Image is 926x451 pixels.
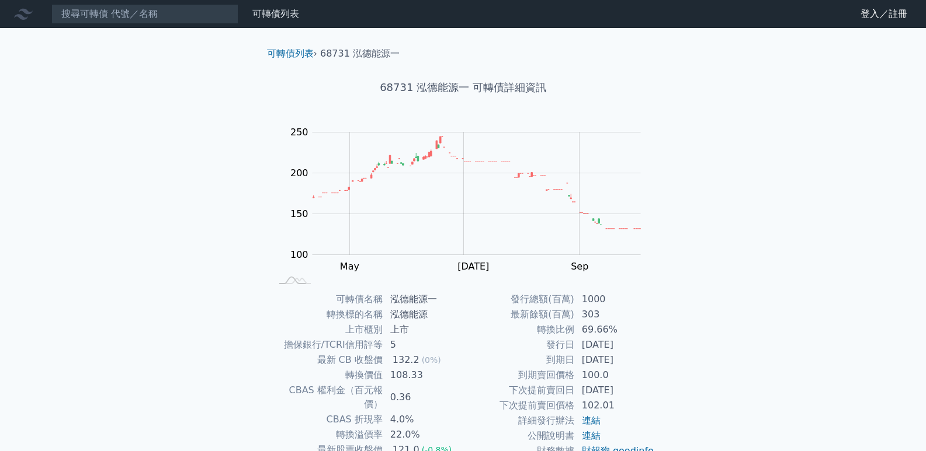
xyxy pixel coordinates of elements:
[463,428,575,443] td: 公開說明書
[457,261,489,272] tspan: [DATE]
[272,322,383,337] td: 上市櫃別
[290,208,308,219] tspan: 150
[575,352,655,368] td: [DATE]
[463,383,575,398] td: 下次提前賣回日
[272,292,383,307] td: 可轉債名稱
[290,127,308,138] tspan: 250
[575,398,655,413] td: 102.01
[463,322,575,337] td: 轉換比例
[463,337,575,352] td: 發行日
[575,368,655,383] td: 100.0
[272,307,383,322] td: 轉換標的名稱
[340,261,359,272] tspan: May
[575,337,655,352] td: [DATE]
[258,79,669,96] h1: 68731 泓德能源一 可轉債詳細資訊
[383,427,463,442] td: 22.0%
[272,412,383,427] td: CBAS 折現率
[51,4,238,24] input: 搜尋可轉債 代號／名稱
[422,355,441,365] span: (0%)
[390,353,422,367] div: 132.2
[272,427,383,442] td: 轉換溢價率
[290,167,308,179] tspan: 200
[313,137,640,229] g: Series
[320,47,400,61] li: 68731 泓德能源一
[463,352,575,368] td: 到期日
[290,249,308,260] tspan: 100
[252,8,299,19] a: 可轉債列表
[463,398,575,413] td: 下次提前賣回價格
[267,47,317,61] li: ›
[463,307,575,322] td: 最新餘額(百萬)
[463,413,575,428] td: 詳細發行辦法
[383,383,463,412] td: 0.36
[272,337,383,352] td: 擔保銀行/TCRI信用評等
[582,430,601,441] a: 連結
[272,368,383,383] td: 轉換價值
[383,292,463,307] td: 泓德能源一
[272,383,383,412] td: CBAS 權利金（百元報價）
[575,322,655,337] td: 69.66%
[383,322,463,337] td: 上市
[575,383,655,398] td: [DATE]
[267,48,314,59] a: 可轉債列表
[571,261,588,272] tspan: Sep
[383,337,463,352] td: 5
[463,368,575,383] td: 到期賣回價格
[851,5,917,23] a: 登入／註冊
[285,127,658,296] g: Chart
[575,307,655,322] td: 303
[575,292,655,307] td: 1000
[383,412,463,427] td: 4.0%
[383,368,463,383] td: 108.33
[463,292,575,307] td: 發行總額(百萬)
[383,307,463,322] td: 泓德能源
[582,415,601,426] a: 連結
[272,352,383,368] td: 最新 CB 收盤價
